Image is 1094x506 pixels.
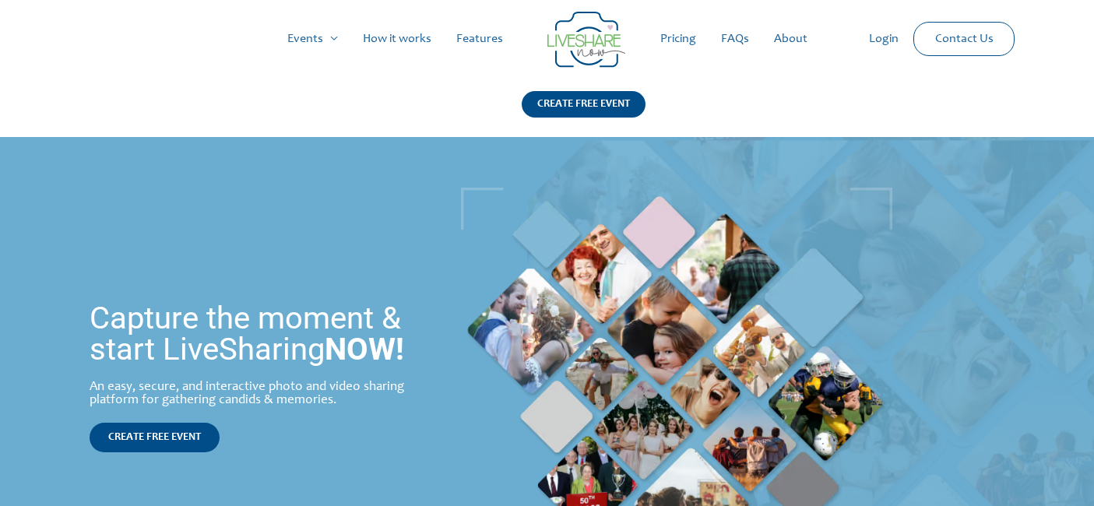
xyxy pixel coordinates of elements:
[90,423,220,452] a: CREATE FREE EVENT
[90,381,434,407] div: An easy, secure, and interactive photo and video sharing platform for gathering candids & memories.
[325,331,404,367] strong: NOW!
[762,14,820,64] a: About
[444,14,515,64] a: Features
[522,91,645,118] div: CREATE FREE EVENT
[547,12,625,68] img: Group 14 | Live Photo Slideshow for Events | Create Free Events Album for Any Occasion
[709,14,762,64] a: FAQs
[108,432,201,443] span: CREATE FREE EVENT
[350,14,444,64] a: How it works
[27,14,1067,64] nav: Site Navigation
[522,91,645,137] a: CREATE FREE EVENT
[90,303,434,365] h1: Capture the moment & start LiveSharing
[857,14,911,64] a: Login
[648,14,709,64] a: Pricing
[275,14,350,64] a: Events
[923,23,1006,55] a: Contact Us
